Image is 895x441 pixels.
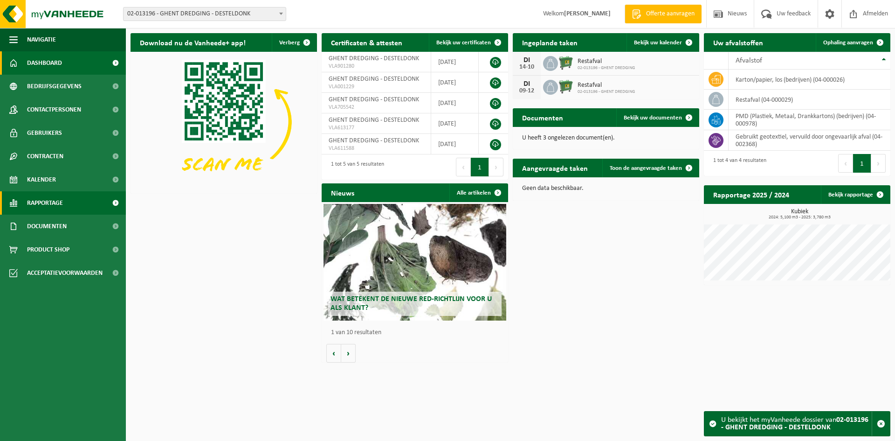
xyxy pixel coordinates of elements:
[431,72,479,93] td: [DATE]
[871,154,886,173] button: Next
[578,58,635,65] span: Restafval
[27,238,69,261] span: Product Shop
[578,65,635,71] span: 02-013196 - GHENT DREDGING
[513,108,572,126] h2: Documenten
[279,40,300,46] span: Verberg
[729,130,890,151] td: gebruikt geotextiel, vervuild door ongevaarlijk afval (04-002368)
[709,215,890,220] span: 2024: 5,100 m3 - 2025: 3,780 m3
[729,70,890,90] td: karton/papier, los (bedrijven) (04-000026)
[124,7,286,21] span: 02-013196 - GHENT DREDGING - DESTELDONK
[329,117,419,124] span: GHENT DREDGING - DESTELDONK
[322,33,412,51] h2: Certificaten & attesten
[272,33,316,52] button: Verberg
[326,157,384,177] div: 1 tot 5 van 5 resultaten
[27,191,63,215] span: Rapportage
[436,40,491,46] span: Bekijk uw certificaten
[329,63,424,70] span: VLA901280
[558,78,574,94] img: WB-0660-HPE-GN-01
[513,33,587,51] h2: Ingeplande taken
[329,55,419,62] span: GHENT DREDGING - DESTELDONK
[513,159,597,177] h2: Aangevraagde taken
[721,416,868,431] strong: 02-013196 - GHENT DREDGING - DESTELDONK
[123,7,286,21] span: 02-013196 - GHENT DREDGING - DESTELDONK
[329,145,424,152] span: VLA611588
[131,33,255,51] h2: Download nu de Vanheede+ app!
[27,51,62,75] span: Dashboard
[431,134,479,154] td: [DATE]
[431,113,479,134] td: [DATE]
[721,412,872,436] div: U bekijkt het myVanheede dossier van
[331,329,503,336] p: 1 van 10 resultaten
[616,108,698,127] a: Bekijk uw documenten
[736,57,762,64] span: Afvalstof
[431,93,479,113] td: [DATE]
[27,145,63,168] span: Contracten
[625,5,702,23] a: Offerte aanvragen
[821,185,889,204] a: Bekijk rapportage
[624,115,682,121] span: Bekijk uw documenten
[326,344,341,363] button: Vorige
[729,110,890,130] td: PMD (Plastiek, Metaal, Drankkartons) (bedrijven) (04-000978)
[853,154,871,173] button: 1
[644,9,697,19] span: Offerte aanvragen
[131,52,317,192] img: Download de VHEPlus App
[578,89,635,95] span: 02-013196 - GHENT DREDGING
[709,209,890,220] h3: Kubiek
[27,98,81,121] span: Contactpersonen
[517,88,536,94] div: 09-12
[729,90,890,110] td: restafval (04-000029)
[329,124,424,132] span: VLA613177
[602,159,698,177] a: Toon de aangevraagde taken
[27,28,56,51] span: Navigatie
[634,40,682,46] span: Bekijk uw kalender
[471,158,489,176] button: 1
[626,33,698,52] a: Bekijk uw kalender
[522,135,690,141] p: U heeft 3 ongelezen document(en).
[27,168,56,191] span: Kalender
[330,295,492,312] span: Wat betekent de nieuwe RED-richtlijn voor u als klant?
[449,183,507,202] a: Alle artikelen
[431,52,479,72] td: [DATE]
[517,80,536,88] div: DI
[564,10,611,17] strong: [PERSON_NAME]
[27,215,67,238] span: Documenten
[816,33,889,52] a: Ophaling aanvragen
[329,76,419,83] span: GHENT DREDGING - DESTELDONK
[324,204,506,321] a: Wat betekent de nieuwe RED-richtlijn voor u als klant?
[517,56,536,64] div: DI
[329,83,424,91] span: VLA001229
[429,33,507,52] a: Bekijk uw certificaten
[517,64,536,70] div: 14-10
[456,158,471,176] button: Previous
[709,153,766,174] div: 1 tot 4 van 4 resultaten
[27,75,82,98] span: Bedrijfsgegevens
[329,96,419,103] span: GHENT DREDGING - DESTELDONK
[322,183,364,202] h2: Nieuws
[329,104,424,111] span: VLA705542
[838,154,853,173] button: Previous
[27,261,103,285] span: Acceptatievoorwaarden
[823,40,873,46] span: Ophaling aanvragen
[704,33,772,51] h2: Uw afvalstoffen
[558,55,574,70] img: WB-0660-HPE-GN-01
[522,185,690,192] p: Geen data beschikbaar.
[27,121,62,145] span: Gebruikers
[578,82,635,89] span: Restafval
[329,137,419,144] span: GHENT DREDGING - DESTELDONK
[704,185,799,203] h2: Rapportage 2025 / 2024
[610,165,682,171] span: Toon de aangevraagde taken
[341,344,356,363] button: Volgende
[489,158,503,176] button: Next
